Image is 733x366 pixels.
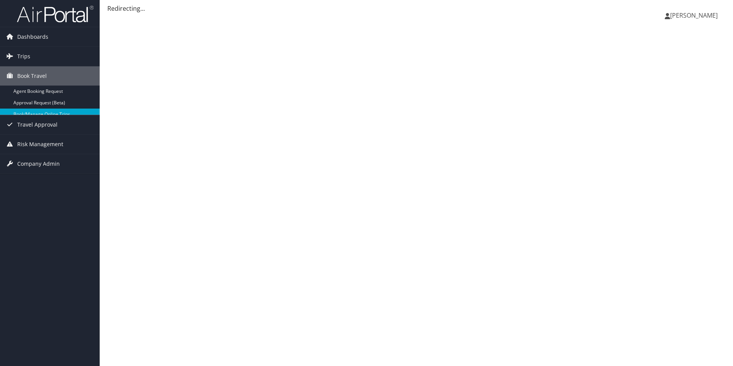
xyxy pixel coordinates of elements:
[17,66,47,86] span: Book Travel
[17,154,60,173] span: Company Admin
[17,135,63,154] span: Risk Management
[17,47,30,66] span: Trips
[17,115,58,134] span: Travel Approval
[107,4,725,13] div: Redirecting...
[17,27,48,46] span: Dashboards
[665,4,725,27] a: [PERSON_NAME]
[670,11,718,20] span: [PERSON_NAME]
[17,5,94,23] img: airportal-logo.png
